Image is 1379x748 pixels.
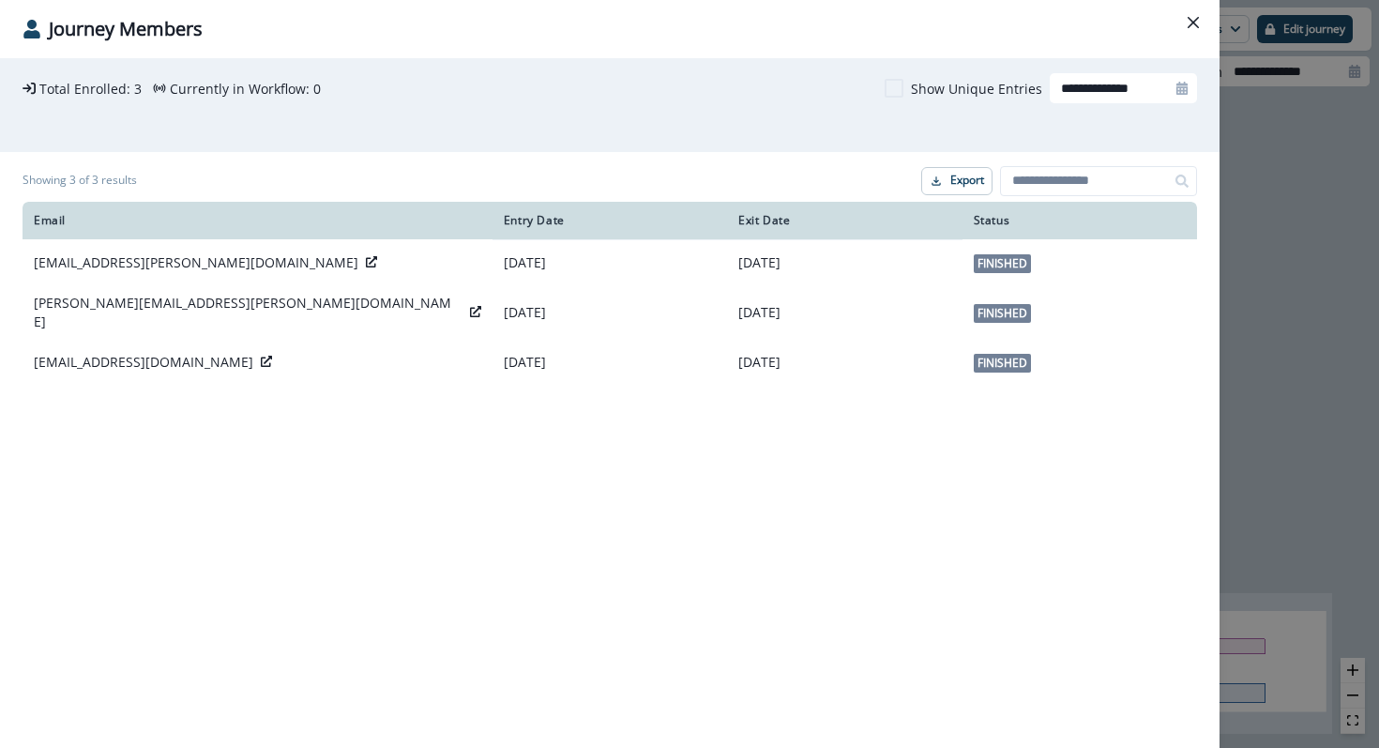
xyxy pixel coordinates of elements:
[49,15,203,43] p: Journey Members
[974,254,1031,273] span: Finished
[921,167,993,195] button: Export
[974,213,1186,228] div: Status
[911,79,1042,99] p: Show Unique Entries
[974,354,1031,373] span: Finished
[34,213,481,228] div: Email
[738,253,950,272] p: [DATE]
[504,253,716,272] p: [DATE]
[738,303,950,322] p: [DATE]
[974,304,1031,323] span: Finished
[39,79,130,99] p: Total Enrolled:
[23,174,137,187] h1: Showing 3 of 3 results
[504,353,716,372] p: [DATE]
[738,213,950,228] div: Exit Date
[134,79,142,99] p: 3
[34,353,253,372] p: [EMAIL_ADDRESS][DOMAIN_NAME]
[1178,8,1208,38] button: Close
[313,79,321,99] p: 0
[34,294,462,331] p: [PERSON_NAME][EMAIL_ADDRESS][PERSON_NAME][DOMAIN_NAME]
[504,303,716,322] p: [DATE]
[950,174,984,187] p: Export
[504,213,716,228] div: Entry Date
[34,253,358,272] p: [EMAIL_ADDRESS][PERSON_NAME][DOMAIN_NAME]
[738,353,950,372] p: [DATE]
[170,79,310,99] p: Currently in Workflow:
